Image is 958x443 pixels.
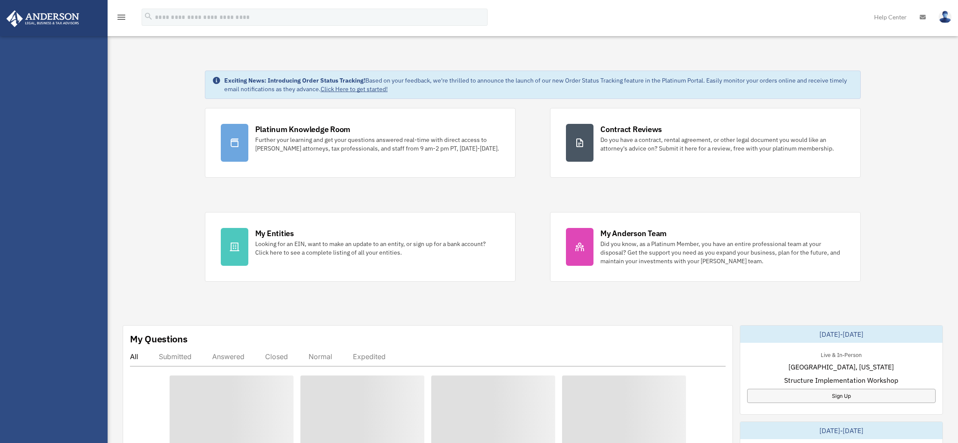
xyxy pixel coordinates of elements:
div: Do you have a contract, rental agreement, or other legal document you would like an attorney's ad... [600,135,845,153]
div: Normal [309,352,332,361]
a: Sign Up [747,389,936,403]
div: Based on your feedback, we're thrilled to announce the launch of our new Order Status Tracking fe... [224,76,854,93]
a: menu [116,15,127,22]
img: User Pic [939,11,952,23]
div: My Anderson Team [600,228,667,239]
div: Looking for an EIN, want to make an update to an entity, or sign up for a bank account? Click her... [255,240,500,257]
a: Contract Reviews Do you have a contract, rental agreement, or other legal document you would like... [550,108,861,178]
div: My Questions [130,332,188,345]
strong: Exciting News: Introducing Order Status Tracking! [224,77,365,84]
a: My Entities Looking for an EIN, want to make an update to an entity, or sign up for a bank accoun... [205,212,516,282]
img: Anderson Advisors Platinum Portal [4,10,82,27]
div: Platinum Knowledge Room [255,124,351,135]
i: search [144,12,153,21]
div: Did you know, as a Platinum Member, you have an entire professional team at your disposal? Get th... [600,240,845,265]
span: Structure Implementation Workshop [784,375,898,385]
div: Submitted [159,352,192,361]
a: Click Here to get started! [321,85,388,93]
div: Closed [265,352,288,361]
div: All [130,352,138,361]
div: Further your learning and get your questions answered real-time with direct access to [PERSON_NAM... [255,135,500,153]
a: My Anderson Team Did you know, as a Platinum Member, you have an entire professional team at your... [550,212,861,282]
div: [DATE]-[DATE] [740,326,943,343]
div: Answered [212,352,244,361]
div: My Entities [255,228,294,239]
div: Contract Reviews [600,124,662,135]
a: Platinum Knowledge Room Further your learning and get your questions answered real-time with dire... [205,108,516,178]
i: menu [116,12,127,22]
div: [DATE]-[DATE] [740,422,943,439]
div: Live & In-Person [814,350,868,359]
div: Expedited [353,352,386,361]
span: [GEOGRAPHIC_DATA], [US_STATE] [788,362,894,372]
